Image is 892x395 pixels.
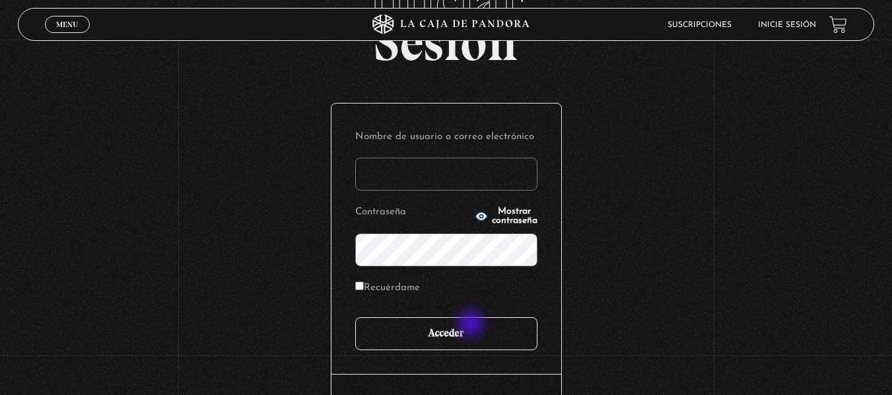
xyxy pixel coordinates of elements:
[51,32,83,41] span: Cerrar
[758,21,816,29] a: Inicie sesión
[829,15,847,33] a: View your shopping cart
[355,282,364,290] input: Recuérdame
[355,202,471,223] label: Contraseña
[492,207,537,226] span: Mostrar contraseña
[56,20,78,28] span: Menu
[355,127,537,148] label: Nombre de usuario o correo electrónico
[668,21,732,29] a: Suscripciones
[355,278,420,299] label: Recuérdame
[475,207,537,226] button: Mostrar contraseña
[355,317,537,350] input: Acceder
